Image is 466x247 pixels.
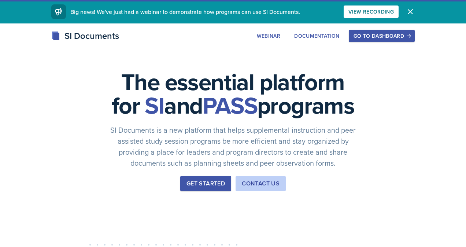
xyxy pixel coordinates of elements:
[252,30,285,42] button: Webinar
[257,33,280,39] div: Webinar
[354,33,410,39] div: Go to Dashboard
[348,9,394,15] div: View Recording
[186,179,225,188] div: Get Started
[289,30,344,42] button: Documentation
[51,29,119,43] div: SI Documents
[294,33,340,39] div: Documentation
[70,8,300,16] span: Big news! We've just had a webinar to demonstrate how programs can use SI Documents.
[242,179,280,188] div: Contact Us
[180,176,231,191] button: Get Started
[236,176,286,191] button: Contact Us
[344,5,399,18] button: View Recording
[349,30,415,42] button: Go to Dashboard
